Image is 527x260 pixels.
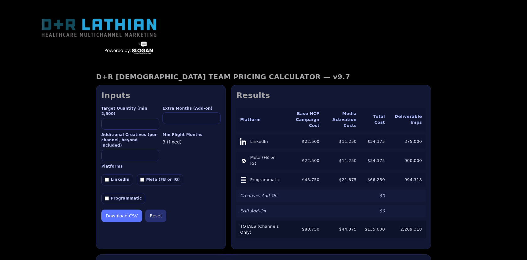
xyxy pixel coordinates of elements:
input: LinkedIn [105,178,109,182]
td: $43,750 [286,173,323,187]
td: 375,000 [389,135,426,148]
td: 994,318 [389,173,426,187]
th: Total Cost [360,108,389,132]
label: Min Flight Months [162,132,221,138]
td: $34,375 [360,152,389,170]
th: Platform [236,108,285,132]
label: Meta (FB or IG) [137,174,183,185]
td: $22,500 [286,152,323,170]
td: $11,250 [323,152,360,170]
label: Target Quantity (min 2,500) [101,106,159,117]
input: Meta (FB or IG) [140,178,144,182]
label: LinkedIn [101,174,133,185]
h2: Inputs [101,90,221,101]
th: Media Activation Costs [323,108,360,132]
input: Programmatic [105,196,109,200]
th: Base HCP Campaign Cost [286,108,323,132]
td: 900,000 [389,152,426,170]
button: Reset [145,210,166,222]
button: Download CSV [101,210,142,222]
h2: Results [236,90,426,101]
span: LinkedIn [250,139,268,145]
label: Programmatic [101,193,145,204]
td: EHR Add-On [236,205,285,217]
td: $0 [360,205,389,217]
h1: D+R [DEMOGRAPHIC_DATA] TEAM PRICING CALCULATOR — v9.7 [96,73,431,81]
label: Extra Months (Add-on) [162,106,221,111]
td: $11,250 [323,135,360,148]
td: 2,269,318 [389,221,426,239]
span: Meta (FB or IG) [250,155,282,167]
td: $21,875 [323,173,360,187]
th: Deliverable Imps [389,108,426,132]
td: $88,750 [286,221,323,239]
td: $22,500 [286,135,323,148]
td: $66,250 [360,173,389,187]
div: 3 (fixed) [162,139,221,145]
span: Programmatic [250,177,280,183]
td: $135,000 [360,221,389,239]
td: $44,375 [323,221,360,239]
td: TOTALS (Channels Only) [236,221,285,239]
label: Additional Creatives (per channel, beyond included) [101,132,159,148]
label: Platforms [101,164,221,169]
td: $34,375 [360,135,389,148]
td: $0 [360,190,389,202]
td: Creatives Add-On [236,190,285,202]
